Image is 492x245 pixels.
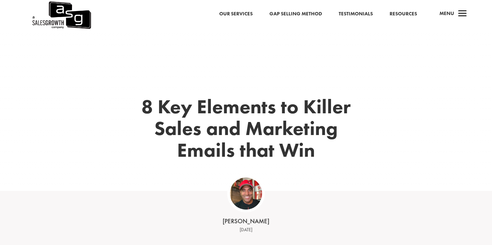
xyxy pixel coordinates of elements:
[456,7,469,21] span: a
[269,10,322,18] a: Gap Selling Method
[219,10,253,18] a: Our Services
[142,226,350,234] div: [DATE]
[142,217,350,226] div: [PERSON_NAME]
[230,177,262,210] img: ASG Co_alternate lockup (1)
[136,96,356,164] h1: 8 Key Elements to Killer Sales and Marketing Emails that Win
[439,10,454,17] span: Menu
[339,10,373,18] a: Testimonials
[390,10,417,18] a: Resources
